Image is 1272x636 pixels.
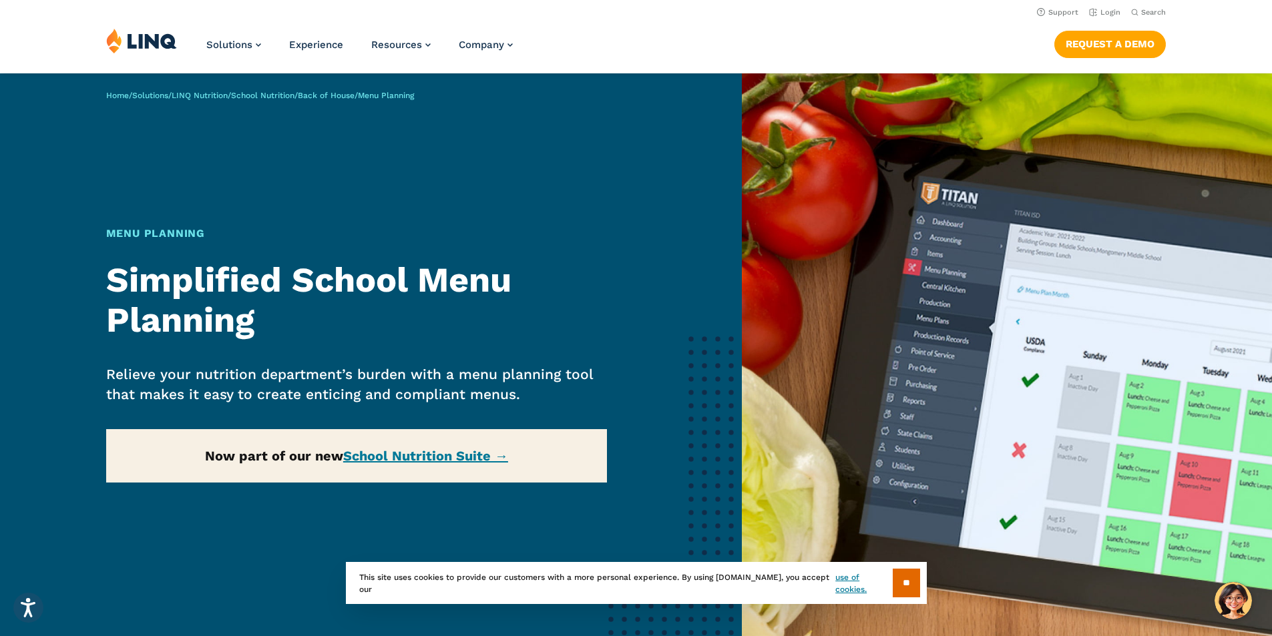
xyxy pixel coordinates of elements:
[346,562,927,604] div: This site uses cookies to provide our customers with a more personal experience. By using [DOMAIN...
[106,364,608,404] p: Relieve your nutrition department’s burden with a menu planning tool that makes it easy to create...
[459,39,504,51] span: Company
[343,448,508,464] a: School Nutrition Suite →
[1089,8,1120,17] a: Login
[206,28,513,72] nav: Primary Navigation
[106,260,511,340] strong: Simplified School Menu Planning
[106,91,414,100] span: / / / / /
[371,39,431,51] a: Resources
[289,39,343,51] a: Experience
[206,39,252,51] span: Solutions
[371,39,422,51] span: Resources
[1054,31,1166,57] a: Request a Demo
[459,39,513,51] a: Company
[106,91,129,100] a: Home
[206,39,261,51] a: Solutions
[1215,582,1252,619] button: Hello, have a question? Let’s chat.
[358,91,414,100] span: Menu Planning
[1037,8,1078,17] a: Support
[298,91,355,100] a: Back of House
[1131,7,1166,17] button: Open Search Bar
[106,226,608,242] h1: Menu Planning
[172,91,228,100] a: LINQ Nutrition
[106,28,177,53] img: LINQ | K‑12 Software
[835,571,892,595] a: use of cookies.
[132,91,168,100] a: Solutions
[205,448,508,464] strong: Now part of our new
[1054,28,1166,57] nav: Button Navigation
[231,91,294,100] a: School Nutrition
[1141,8,1166,17] span: Search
